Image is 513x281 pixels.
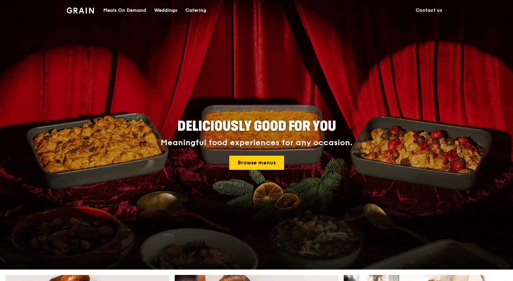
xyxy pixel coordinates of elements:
[135,138,378,148] div: Meaningful food experiences for any occasion.
[181,0,210,21] a: Catering
[229,156,284,170] a: Browse menus
[185,0,206,21] div: Catering
[150,0,181,21] a: Weddings
[154,0,177,21] div: Weddings
[412,0,446,21] a: Contact us
[67,7,94,13] img: Grain
[103,0,146,21] div: Meals On Demand
[177,118,336,134] span: Deliciously good for you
